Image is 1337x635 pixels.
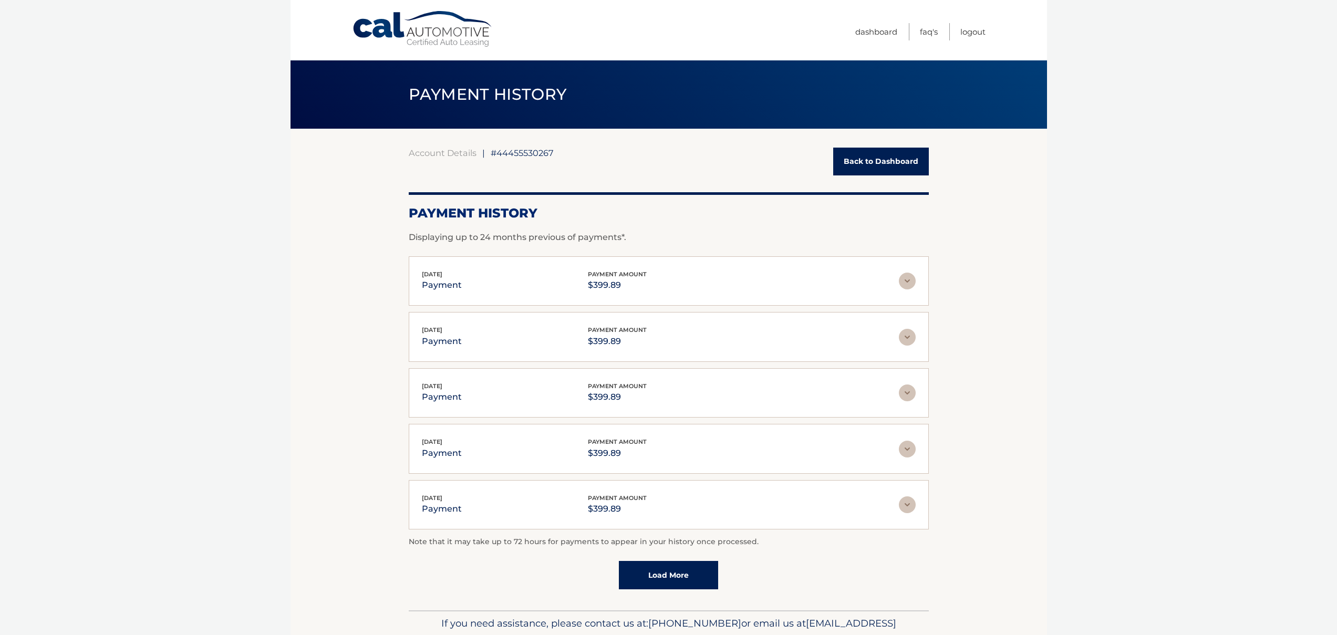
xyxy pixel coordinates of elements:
a: Back to Dashboard [833,148,929,175]
span: payment amount [588,438,647,445]
span: [DATE] [422,270,442,278]
p: $399.89 [588,278,647,293]
span: payment amount [588,270,647,278]
span: [DATE] [422,382,442,390]
p: payment [422,502,462,516]
span: [DATE] [422,438,442,445]
p: payment [422,446,462,461]
img: accordion-rest.svg [899,273,916,289]
p: Note that it may take up to 72 hours for payments to appear in your history once processed. [409,536,929,548]
img: accordion-rest.svg [899,441,916,457]
a: Load More [619,561,718,589]
a: Dashboard [855,23,897,40]
p: Displaying up to 24 months previous of payments*. [409,231,929,244]
p: payment [422,278,462,293]
span: payment amount [588,326,647,334]
img: accordion-rest.svg [899,384,916,401]
p: $399.89 [588,446,647,461]
p: payment [422,334,462,349]
span: payment amount [588,382,647,390]
p: $399.89 [588,390,647,404]
a: Cal Automotive [352,11,494,48]
h2: Payment History [409,205,929,221]
a: Logout [960,23,986,40]
span: | [482,148,485,158]
a: Account Details [409,148,476,158]
p: $399.89 [588,502,647,516]
span: [DATE] [422,494,442,502]
span: payment amount [588,494,647,502]
p: payment [422,390,462,404]
img: accordion-rest.svg [899,496,916,513]
span: #44455530267 [491,148,554,158]
span: [PHONE_NUMBER] [648,617,741,629]
p: $399.89 [588,334,647,349]
span: PAYMENT HISTORY [409,85,567,104]
img: accordion-rest.svg [899,329,916,346]
a: FAQ's [920,23,938,40]
span: [DATE] [422,326,442,334]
